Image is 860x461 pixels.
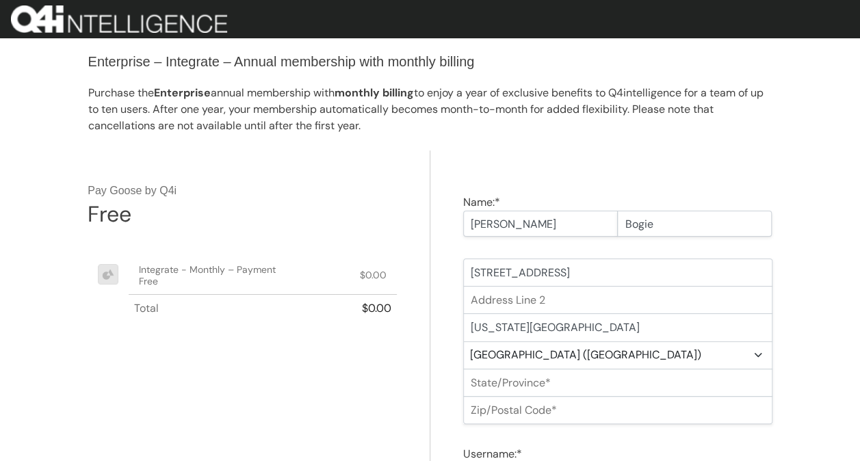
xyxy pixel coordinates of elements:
[88,85,772,134] p: Purchase the annual membership with to enjoy a year of exclusive benefits to Q4intelligence for a...
[335,85,414,100] strong: monthly billing
[463,369,772,397] input: State/Province*
[463,259,772,287] input: Address Line 1*
[463,286,772,314] input: Address Line 2
[463,396,772,424] input: Zip/Postal Code*
[154,85,211,100] strong: Enterprise
[463,447,522,461] label: Username:*
[463,211,618,237] input: First Name*
[11,5,227,33] img: 01202-Q4i-Brand-Design-WH-e1689685925902.png
[335,294,397,322] th: $0.00
[88,183,397,198] h3: Pay Goose by Q4i
[553,290,860,461] iframe: Chat Widget
[463,195,500,209] label: Name:*
[88,52,772,71] h3: Enterprise – Integrate – Annual membership with monthly billing
[88,200,131,228] div: Free
[617,211,772,237] input: Last Name*
[98,264,118,285] img: product.png
[139,264,325,276] p: Integrate - Monthly – Payment
[463,313,772,341] input: City*
[129,294,335,322] th: Total
[335,257,397,294] td: $0.00
[139,276,325,287] p: Free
